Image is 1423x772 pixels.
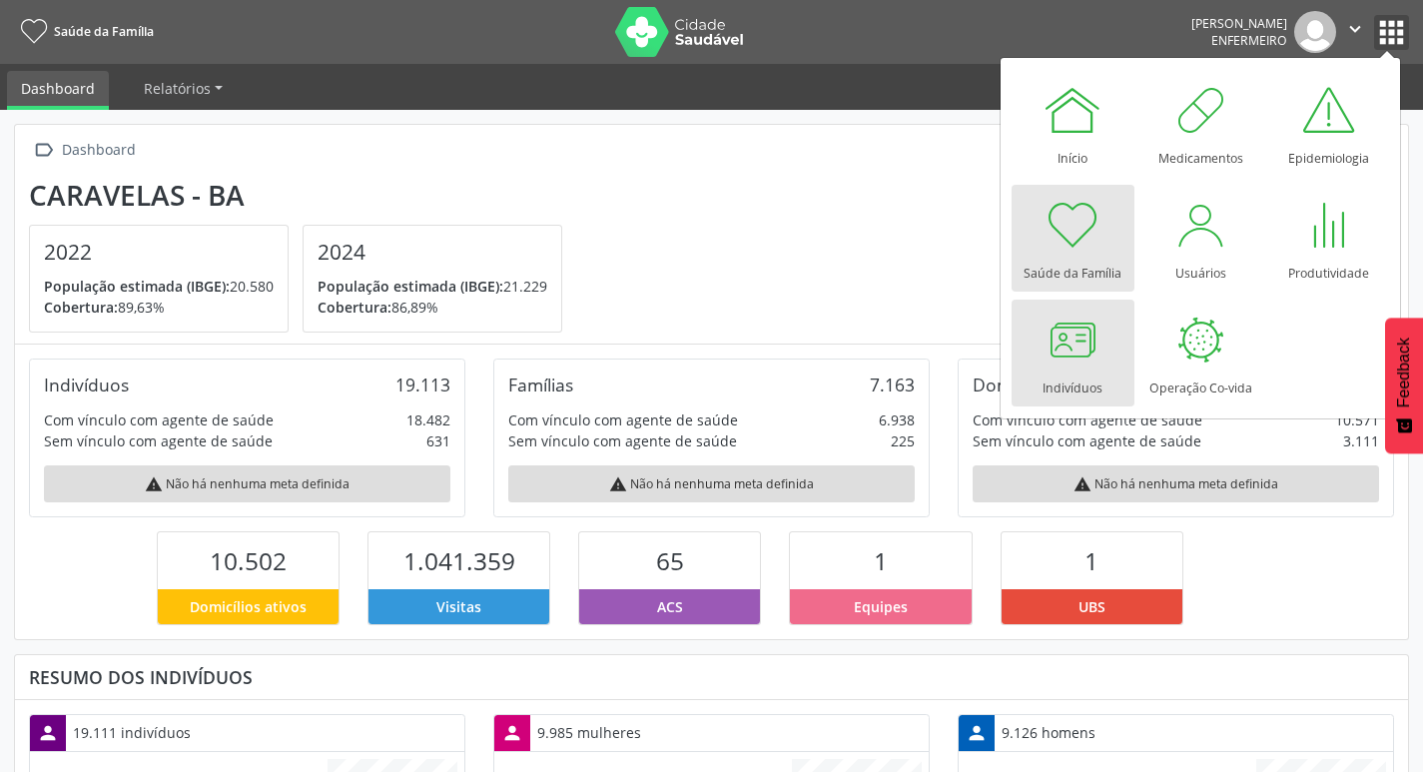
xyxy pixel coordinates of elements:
div: 19.111 indivíduos [66,715,198,750]
span: Relatórios [144,79,211,98]
button:  [1336,11,1374,53]
a: Saúde da Família [1012,185,1134,292]
div: 19.113 [395,374,450,395]
div: 631 [426,430,450,451]
h4: 2022 [44,240,274,265]
span: 1 [1084,544,1098,577]
div: Resumo dos indivíduos [29,666,1394,688]
i: warning [609,475,627,493]
span: 1 [874,544,888,577]
span: 10.502 [210,544,287,577]
span: Equipes [854,596,908,617]
a: Relatórios [130,71,237,106]
span: Saúde da Família [54,23,154,40]
a: Indivíduos [1012,300,1134,406]
span: UBS [1078,596,1105,617]
button: Feedback - Mostrar pesquisa [1385,318,1423,453]
i:  [1344,18,1366,40]
a: Dashboard [7,71,109,110]
span: População estimada (IBGE): [318,277,503,296]
i: person [501,722,523,744]
div: Não há nenhuma meta definida [973,465,1379,502]
div: Domicílios [973,374,1056,395]
div: Sem vínculo com agente de saúde [508,430,737,451]
span: ACS [657,596,683,617]
span: Feedback [1395,338,1413,407]
span: 1.041.359 [403,544,515,577]
i: warning [1073,475,1091,493]
div: Não há nenhuma meta definida [44,465,450,502]
div: [PERSON_NAME] [1191,15,1287,32]
span: Domicílios ativos [190,596,307,617]
p: 20.580 [44,276,274,297]
i: person [966,722,988,744]
div: Indivíduos [44,374,129,395]
a: Produtividade [1267,185,1390,292]
a: Medicamentos [1139,70,1262,177]
a: Saúde da Família [14,15,154,48]
div: Não há nenhuma meta definida [508,465,915,502]
div: 6.938 [879,409,915,430]
div: Com vínculo com agente de saúde [44,409,274,430]
span: Cobertura: [44,298,118,317]
a:  Dashboard [29,136,139,165]
div: 3.111 [1343,430,1379,451]
span: Enfermeiro [1211,32,1287,49]
img: img [1294,11,1336,53]
p: 89,63% [44,297,274,318]
div: 9.126 homens [995,715,1102,750]
span: População estimada (IBGE): [44,277,230,296]
h4: 2024 [318,240,547,265]
i: person [37,722,59,744]
i:  [29,136,58,165]
div: 18.482 [406,409,450,430]
div: Com vínculo com agente de saúde [973,409,1202,430]
button: apps [1374,15,1409,50]
span: Visitas [436,596,481,617]
i: warning [145,475,163,493]
a: Usuários [1139,185,1262,292]
div: Sem vínculo com agente de saúde [973,430,1201,451]
span: Cobertura: [318,298,391,317]
a: Início [1012,70,1134,177]
div: 225 [891,430,915,451]
p: 86,89% [318,297,547,318]
a: Operação Co-vida [1139,300,1262,406]
div: Famílias [508,374,573,395]
span: 65 [656,544,684,577]
p: 21.229 [318,276,547,297]
div: 10.571 [1335,409,1379,430]
a: Epidemiologia [1267,70,1390,177]
div: 9.985 mulheres [530,715,648,750]
div: 7.163 [870,374,915,395]
div: Caravelas - BA [29,179,576,212]
div: Sem vínculo com agente de saúde [44,430,273,451]
div: Com vínculo com agente de saúde [508,409,738,430]
div: Dashboard [58,136,139,165]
